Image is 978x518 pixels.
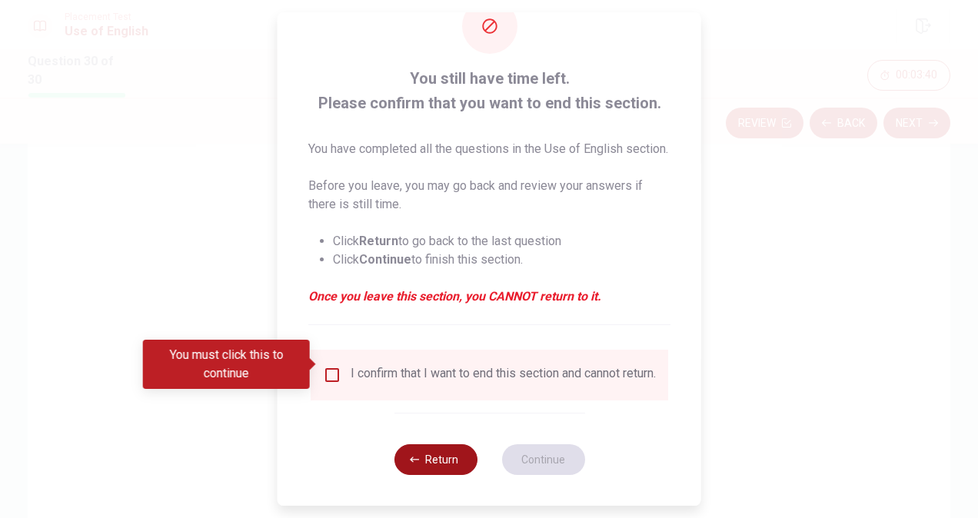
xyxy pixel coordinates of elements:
span: You still have time left. Please confirm that you want to end this section. [308,66,670,115]
li: Click to go back to the last question [333,232,670,251]
span: You must click this to continue [323,366,341,384]
button: Continue [501,444,584,475]
div: I confirm that I want to end this section and cannot return. [351,366,656,384]
button: Return [394,444,477,475]
em: Once you leave this section, you CANNOT return to it. [308,287,670,306]
li: Click to finish this section. [333,251,670,269]
strong: Return [359,234,398,248]
p: You have completed all the questions in the Use of English section. [308,140,670,158]
p: Before you leave, you may go back and review your answers if there is still time. [308,177,670,214]
div: You must click this to continue [143,340,310,389]
strong: Continue [359,252,411,267]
